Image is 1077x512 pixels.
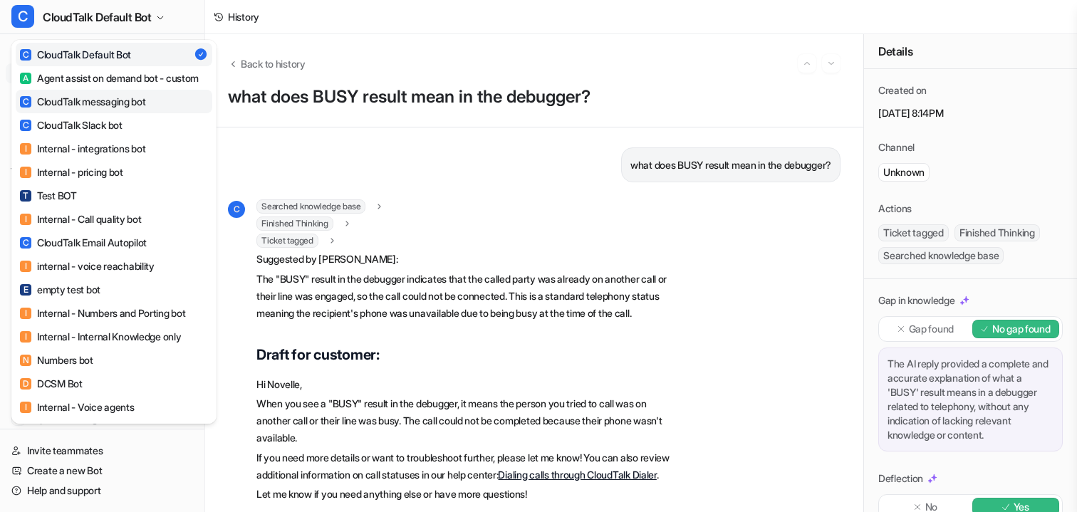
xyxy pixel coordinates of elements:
[20,190,31,202] span: T
[43,7,152,27] span: CloudTalk Default Bot
[11,40,217,424] div: CCloudTalk Default Bot
[20,188,77,203] div: Test BOT
[20,423,150,438] div: Cloudtalk Email Whisperer
[20,331,31,343] span: I
[20,141,145,156] div: Internal - integrations bot
[20,96,31,108] span: C
[11,5,34,28] span: C
[20,143,31,155] span: I
[20,376,83,391] div: DCSM Bot
[20,73,31,84] span: A
[20,94,146,109] div: CloudTalk messaging bot
[20,164,123,179] div: Internal - pricing bot
[20,47,131,62] div: CloudTalk Default Bot
[20,284,31,296] span: E
[20,378,31,390] span: D
[20,305,185,320] div: Internal - Numbers and Porting bot
[20,399,135,414] div: Internal - Voice agents
[20,258,155,273] div: internal - voice reachability
[20,70,199,85] div: Agent assist on demand bot - custom
[20,237,31,249] span: C
[20,117,123,132] div: CloudTalk Slack bot
[20,329,181,344] div: Internal - Internal Knowledge only
[20,308,31,319] span: I
[20,49,31,61] span: C
[20,211,141,226] div: Internal - Call quality bot
[20,235,147,250] div: CloudTalk Email Autopilot
[20,214,31,225] span: I
[20,167,31,178] span: I
[20,282,100,297] div: empty test bot
[20,355,31,366] span: N
[20,402,31,413] span: I
[20,261,31,272] span: I
[20,120,31,131] span: C
[20,352,93,367] div: Numbers bot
